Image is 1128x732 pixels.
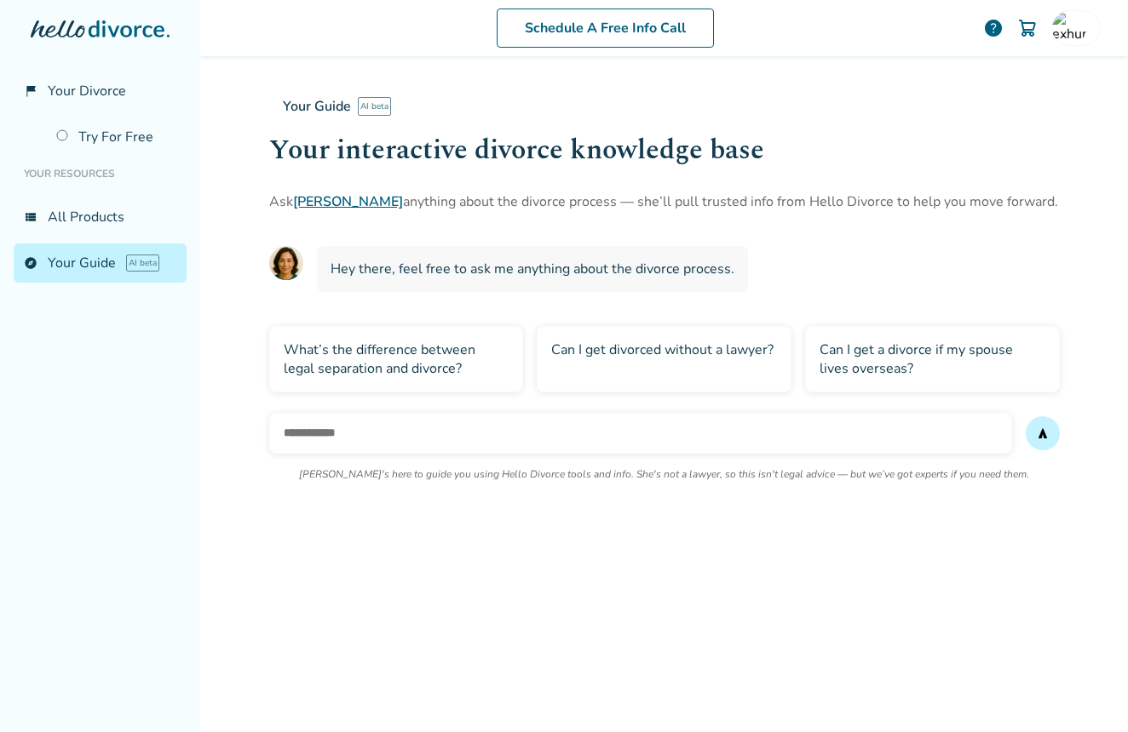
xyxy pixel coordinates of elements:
span: explore [24,256,37,270]
span: send [1036,426,1050,440]
img: exhumehume@gmail.com [1052,11,1086,45]
a: flag_2Your Divorce [14,71,187,111]
div: Can I get divorced without a lawyer? [537,326,791,392]
button: send [1026,416,1060,450]
div: What’s the difference between legal separation and divorce? [269,326,524,392]
p: Ask anything about the divorce process — she’ll pull trusted info from Hello Divorce to help you ... [269,192,1060,212]
a: Schedule A Free Info Call [497,9,714,48]
span: view_list [24,210,37,224]
a: Try For Free [46,117,187,157]
img: Cart [1017,18,1038,38]
span: AI beta [358,97,391,116]
a: view_listAll Products [14,197,187,237]
span: Your Guide [283,97,351,116]
p: [PERSON_NAME]'s here to guide you using Hello Divorce tools and info. She's not a lawyer, so this... [299,467,1029,481]
span: Your Divorce [48,82,126,100]
a: exploreYour GuideAI beta [14,243,187,283]
div: Can I get a divorce if my spouse lives overseas? [805,326,1060,392]
li: Your Resources [14,157,187,191]
a: [PERSON_NAME] [293,192,403,211]
h1: Your interactive divorce knowledge base [269,129,1060,171]
a: help [983,18,1004,38]
span: Hey there, feel free to ask me anything about the divorce process. [331,260,734,278]
span: AI beta [126,254,159,272]
span: flag_2 [24,84,37,98]
img: AI Assistant [269,246,303,280]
